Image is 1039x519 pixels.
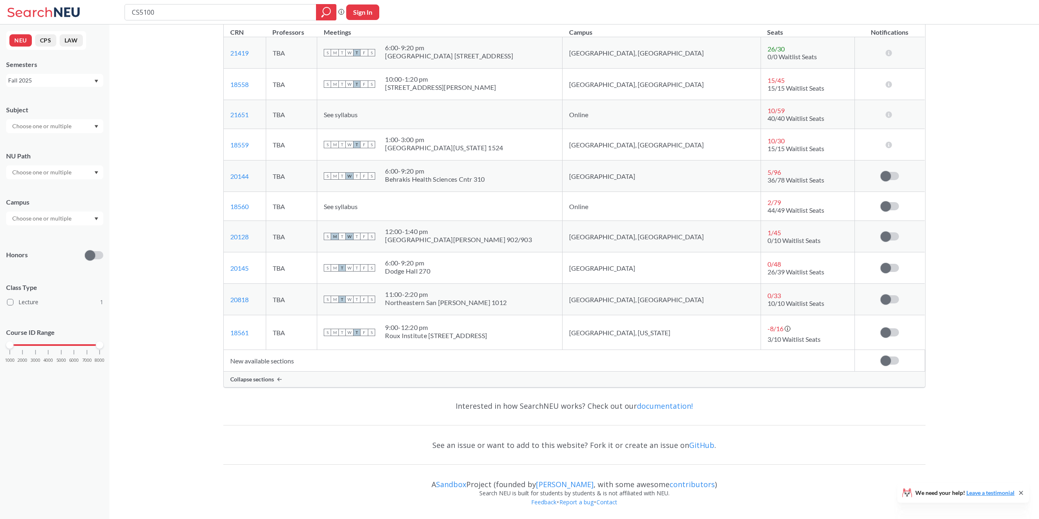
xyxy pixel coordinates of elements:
span: T [338,49,346,56]
span: We need your help! [915,490,1015,496]
span: 4000 [43,358,53,363]
td: [GEOGRAPHIC_DATA], [GEOGRAPHIC_DATA] [563,284,761,315]
div: Northeastern San [PERSON_NAME] 1012 [385,298,507,307]
div: magnifying glass [316,4,336,20]
input: Choose one or multiple [8,167,77,177]
svg: Dropdown arrow [94,80,98,83]
span: 1 / 45 [768,229,781,236]
input: Choose one or multiple [8,121,77,131]
span: S [368,80,375,88]
div: 12:00 - 1:40 pm [385,227,532,236]
div: Subject [6,105,103,114]
span: See syllabus [324,203,358,210]
input: Choose one or multiple [8,214,77,223]
div: Fall 2025 [8,76,93,85]
span: S [324,329,331,336]
th: Professors [266,20,317,37]
span: S [324,172,331,180]
div: [GEOGRAPHIC_DATA][PERSON_NAME] 902/903 [385,236,532,244]
a: 18560 [230,203,249,210]
a: 18561 [230,329,249,336]
span: 15/15 Waitlist Seats [768,145,824,152]
span: M [331,264,338,272]
th: Meetings [317,20,563,37]
input: Class, professor, course number, "phrase" [131,5,310,19]
div: 11:00 - 2:20 pm [385,290,507,298]
div: 6:00 - 9:20 pm [385,259,430,267]
span: Class Type [6,283,103,292]
div: Dropdown arrow [6,165,103,179]
span: T [338,80,346,88]
span: 5 / 96 [768,168,781,176]
span: T [338,296,346,303]
div: Fall 2025Dropdown arrow [6,74,103,87]
button: LAW [60,34,83,47]
div: 9:00 - 12:20 pm [385,323,487,332]
span: W [346,141,353,148]
span: W [346,233,353,240]
a: Feedback [531,498,557,506]
span: 10 / 30 [768,137,785,145]
div: Behrakis Health Sciences Cntr 310 [385,175,485,183]
th: Notifications [854,20,925,37]
span: 36/78 Waitlist Seats [768,176,824,184]
span: M [331,49,338,56]
span: T [338,329,346,336]
span: S [368,329,375,336]
a: [PERSON_NAME] [536,479,594,489]
a: 21419 [230,49,249,57]
span: F [360,264,368,272]
td: New available sections [224,350,855,372]
div: [GEOGRAPHIC_DATA][US_STATE] 1524 [385,144,503,152]
span: 44/49 Waitlist Seats [768,206,824,214]
div: 10:00 - 1:20 pm [385,75,496,83]
span: T [338,172,346,180]
td: Online [563,192,761,221]
span: W [346,329,353,336]
span: M [331,233,338,240]
span: 0/0 Waitlist Seats [768,53,817,60]
span: T [353,329,360,336]
span: S [368,264,375,272]
span: S [368,296,375,303]
label: Lecture [7,297,103,307]
div: See an issue or want to add to this website? Fork it or create an issue on . [223,433,926,457]
span: F [360,233,368,240]
span: See syllabus [324,111,358,118]
span: F [360,49,368,56]
a: GitHub [689,440,714,450]
a: Sandbox [436,479,466,489]
p: Course ID Range [6,328,103,337]
svg: magnifying glass [321,7,331,18]
td: [GEOGRAPHIC_DATA], [GEOGRAPHIC_DATA] [563,37,761,69]
span: 2000 [18,358,27,363]
th: Seats [761,20,854,37]
span: 5000 [56,358,66,363]
p: Honors [6,250,28,260]
span: T [353,172,360,180]
span: T [353,49,360,56]
span: M [331,329,338,336]
span: F [360,80,368,88]
a: 20818 [230,296,249,303]
span: W [346,80,353,88]
span: F [360,172,368,180]
td: [GEOGRAPHIC_DATA], [US_STATE] [563,315,761,350]
span: S [324,141,331,148]
span: W [346,49,353,56]
a: 18558 [230,80,249,88]
a: contributors [670,479,715,489]
span: S [368,233,375,240]
td: TBA [266,37,317,69]
td: [GEOGRAPHIC_DATA], [GEOGRAPHIC_DATA] [563,221,761,252]
div: Search NEU is built for students by students & is not affiliated with NEU. [223,489,926,498]
td: [GEOGRAPHIC_DATA] [563,252,761,284]
span: -8 / 16 [768,325,783,332]
span: 26/39 Waitlist Seats [768,268,824,276]
span: 15/15 Waitlist Seats [768,84,824,92]
a: Report a bug [559,498,594,506]
div: 6:00 - 9:20 pm [385,167,485,175]
span: M [331,296,338,303]
span: T [353,233,360,240]
span: 10 / 59 [768,107,785,114]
